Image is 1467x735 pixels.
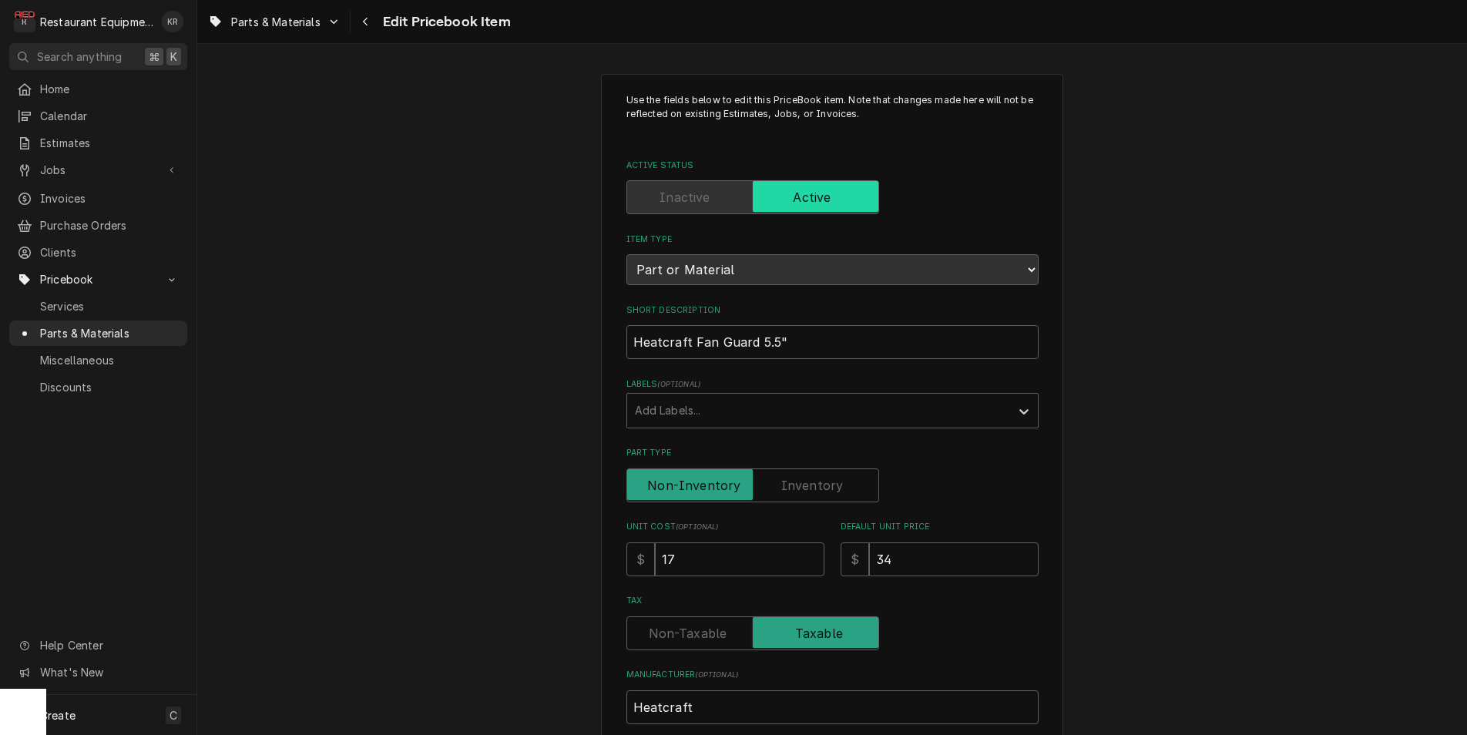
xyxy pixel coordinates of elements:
span: Discounts [40,379,180,395]
label: Item Type [626,233,1039,246]
label: Part Type [626,447,1039,459]
div: $ [626,542,655,576]
div: Restaurant Equipment Diagnostics's Avatar [14,11,35,32]
span: Jobs [40,162,156,178]
span: Purchase Orders [40,217,180,233]
div: Labels [626,378,1039,428]
div: Active [626,180,1039,214]
div: Tax [626,595,1039,649]
a: Miscellaneous [9,347,187,373]
label: Short Description [626,304,1039,317]
div: Part Type [626,447,1039,502]
span: Edit Pricebook Item [378,12,511,32]
label: Manufacturer [626,669,1039,681]
span: Estimates [40,135,180,151]
span: Home [40,81,180,97]
span: Services [40,298,180,314]
a: Estimates [9,130,187,156]
span: ( optional ) [695,670,738,679]
label: Labels [626,378,1039,391]
span: Pricebook [40,271,156,287]
a: Go to Jobs [9,157,187,183]
input: Name used to describe this Part or Material [626,325,1039,359]
span: ( optional ) [657,380,700,388]
span: K [170,49,177,65]
span: Parts & Materials [231,14,321,30]
div: $ [841,542,869,576]
a: Invoices [9,186,187,211]
div: R [14,11,35,32]
div: KR [162,11,183,32]
a: Discounts [9,374,187,400]
div: Default Unit Price [841,521,1039,576]
div: Active Status [626,159,1039,214]
p: Use the fields below to edit this PriceBook item. Note that changes made here will not be reflect... [626,93,1039,136]
a: Go to Help Center [9,633,187,658]
span: ( optional ) [676,522,719,531]
label: Default Unit Price [841,521,1039,533]
div: Manufacturer [626,669,1039,723]
button: Search anything⌘K [9,43,187,70]
span: Invoices [40,190,180,206]
span: Calendar [40,108,180,124]
div: Short Description [626,304,1039,359]
a: Home [9,76,187,102]
a: Go to Pricebook [9,267,187,292]
span: What's New [40,664,178,680]
div: Unit Cost [626,521,824,576]
label: Tax [626,595,1039,607]
span: Help Center [40,637,178,653]
button: Navigate back [354,9,378,34]
span: Miscellaneous [40,352,180,368]
a: Calendar [9,103,187,129]
label: Active Status [626,159,1039,172]
label: Unit Cost [626,521,824,533]
a: Clients [9,240,187,265]
a: Parts & Materials [9,321,187,346]
a: Services [9,294,187,319]
span: Parts & Materials [40,325,180,341]
span: Clients [40,244,180,260]
span: Search anything [37,49,122,65]
a: Go to What's New [9,659,187,685]
span: Create [40,709,76,722]
div: Item Type [626,233,1039,285]
div: Kelli Robinette's Avatar [162,11,183,32]
a: Purchase Orders [9,213,187,238]
a: Go to Parts & Materials [202,9,347,35]
span: C [170,707,177,723]
span: ⌘ [149,49,159,65]
div: Restaurant Equipment Diagnostics [40,14,153,30]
